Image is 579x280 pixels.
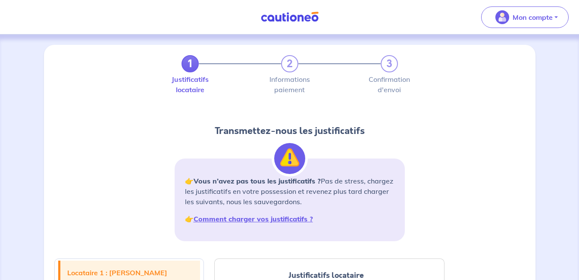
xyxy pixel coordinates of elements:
[185,214,394,224] p: 👉
[182,76,199,93] label: Justificatifs locataire
[182,55,199,72] a: 1
[495,10,509,24] img: illu_account_valid_menu.svg
[281,76,298,93] label: Informations paiement
[257,12,322,22] img: Cautioneo
[194,215,313,223] a: Comment charger vos justificatifs ?
[381,76,398,93] label: Confirmation d'envoi
[513,12,553,22] p: Mon compte
[185,176,394,207] p: 👉 Pas de stress, chargez les justificatifs en votre possession et revenez plus tard charger les s...
[194,177,321,185] strong: Vous n’avez pas tous les justificatifs ?
[274,143,305,174] img: illu_alert.svg
[481,6,569,28] button: illu_account_valid_menu.svgMon compte
[175,124,405,138] h2: Transmettez-nous les justificatifs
